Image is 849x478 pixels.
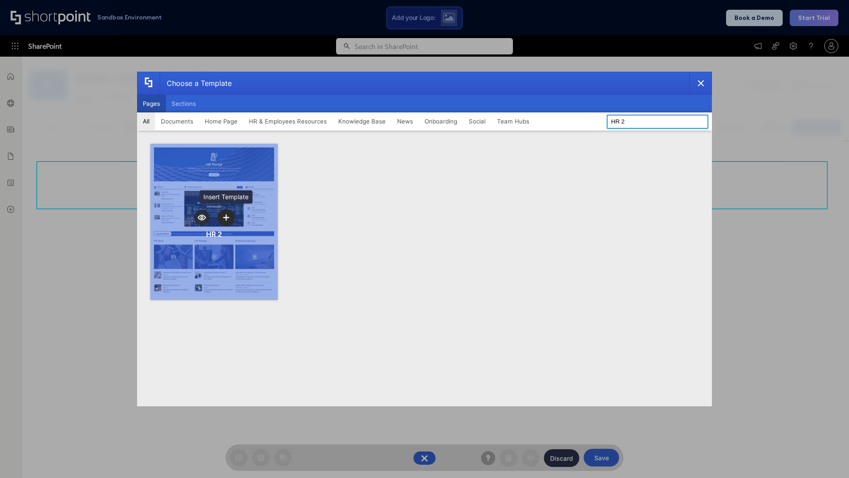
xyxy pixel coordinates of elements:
button: Pages [137,95,166,112]
button: All [137,112,155,130]
button: Documents [155,112,199,130]
button: Knowledge Base [333,112,391,130]
button: Onboarding [419,112,463,130]
input: Search [607,115,708,129]
button: Sections [166,95,202,112]
div: HR 2 [206,230,222,239]
button: Team Hubs [491,112,535,130]
button: Home Page [199,112,243,130]
div: Choose a Template [160,72,232,94]
button: Social [463,112,491,130]
div: template selector [137,72,712,406]
button: HR & Employees Resources [243,112,333,130]
button: News [391,112,419,130]
iframe: Chat Widget [690,375,849,478]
